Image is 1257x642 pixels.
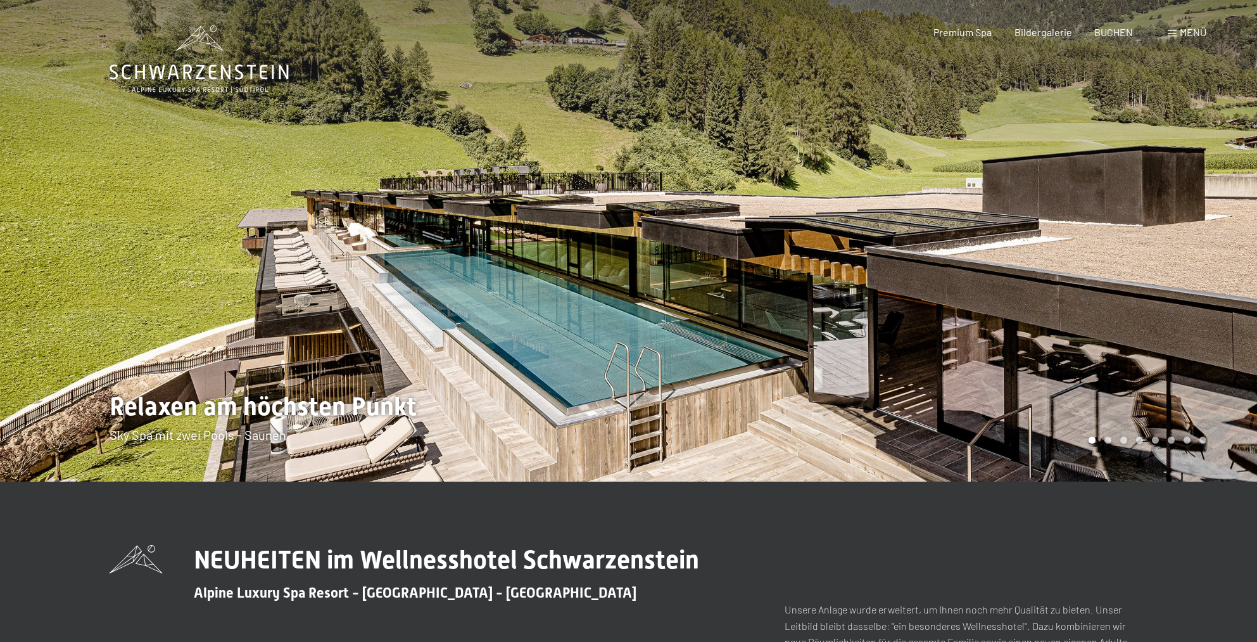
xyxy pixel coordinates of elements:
[1094,26,1133,38] a: BUCHEN
[1089,437,1096,444] div: Carousel Page 1 (Current Slide)
[1199,437,1206,444] div: Carousel Page 8
[1168,437,1175,444] div: Carousel Page 6
[1084,437,1206,444] div: Carousel Pagination
[1104,437,1111,444] div: Carousel Page 2
[1136,437,1143,444] div: Carousel Page 4
[194,545,699,575] span: NEUHEITEN im Wellnesshotel Schwarzenstein
[194,585,636,601] span: Alpine Luxury Spa Resort - [GEOGRAPHIC_DATA] - [GEOGRAPHIC_DATA]
[1152,437,1159,444] div: Carousel Page 5
[1120,437,1127,444] div: Carousel Page 3
[933,26,992,38] a: Premium Spa
[1014,26,1072,38] a: Bildergalerie
[1184,437,1191,444] div: Carousel Page 7
[1180,26,1206,38] span: Menü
